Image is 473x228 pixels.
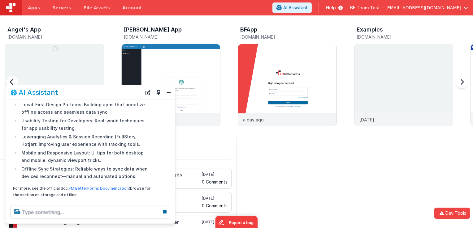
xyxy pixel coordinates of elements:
[385,5,461,11] span: [EMAIL_ADDRESS][DOMAIN_NAME]
[28,5,40,11] span: Apps
[20,133,152,148] li: Leveraging Analytics & Session Recording (FullStory, Hotjar): Improving user experience with trac...
[202,203,228,208] h5: 0 Comments
[350,5,385,11] span: BF Team Test —
[357,27,383,33] h3: Examples
[144,88,152,97] button: New Chat
[272,2,312,13] button: AI Assistant
[240,35,337,39] h5: [DOMAIN_NAME]
[124,27,182,33] h3: [PERSON_NAME] App
[20,165,152,180] li: Offline Sync Strategies: Reliable ways to sync data when devices reconnect—manual and automated o...
[19,89,58,96] h2: AI Assistant
[165,88,173,97] button: Close
[243,116,264,123] p: a day ago
[84,5,110,11] span: File Assets
[283,5,308,11] span: AI Assistant
[240,27,257,33] h3: BFApp
[359,116,374,123] p: [DATE]
[7,27,41,33] h3: Angel's App
[202,179,228,184] h5: 0 Comments
[202,196,228,201] h5: [DATE]
[124,35,220,39] h5: [DOMAIN_NAME]
[7,35,104,39] h5: [DOMAIN_NAME]
[52,5,71,11] span: Servers
[434,208,470,219] button: Dev Tools
[69,186,129,190] a: FM BetterForms Documentation
[26,220,201,225] h4: Troubleshooting Image Preview Issue in Filemaker Web Viewer
[20,117,152,132] li: Usability Testing for Developers: Real-world techniques for app usability testing.
[20,101,152,116] li: Local-First Design Patterns: Building apps that prioritize offline access and seamless data sync.
[154,88,163,97] button: Toggle Pin
[20,149,152,164] li: Mobile and Responsive Layout: UI tips for both desktop and mobile, dynamic viewport tricks.
[326,5,336,11] span: Help
[202,172,228,177] h5: [DATE]
[350,5,468,11] button: BF Team Test — [EMAIL_ADDRESS][DOMAIN_NAME]
[202,220,228,225] h5: [DATE]
[13,185,152,198] p: For more, see the official doc: (browse for the section on storage and offline
[357,35,453,39] h5: [DOMAIN_NAME]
